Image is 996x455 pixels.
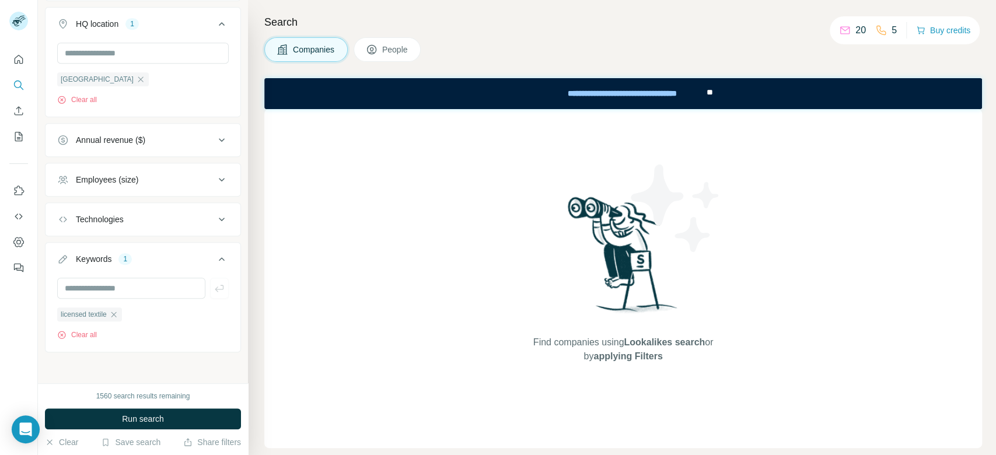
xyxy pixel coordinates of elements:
button: Quick start [9,49,28,70]
p: 5 [892,23,897,37]
div: Technologies [76,213,124,225]
p: 20 [855,23,866,37]
h4: Search [264,14,982,30]
div: 1 [118,254,132,264]
button: Feedback [9,257,28,278]
span: [GEOGRAPHIC_DATA] [61,74,134,85]
div: Employees (size) [76,174,138,185]
button: Run search [45,408,241,429]
span: Companies [293,44,336,55]
button: Search [9,75,28,96]
button: Use Surfe on LinkedIn [9,180,28,201]
button: Clear all [57,94,97,105]
div: Keywords [76,253,111,265]
button: My lists [9,126,28,147]
button: Dashboard [9,232,28,253]
img: Surfe Illustration - Stars [623,156,728,261]
button: Technologies [46,205,240,233]
span: Lookalikes search [624,337,705,347]
button: Save search [101,436,160,448]
button: Share filters [183,436,241,448]
span: licensed textile [61,309,107,320]
button: Clear [45,436,78,448]
button: Enrich CSV [9,100,28,121]
div: 1 [125,19,139,29]
span: Run search [122,413,164,425]
button: Employees (size) [46,166,240,194]
div: Open Intercom Messenger [12,415,40,443]
button: Keywords1 [46,245,240,278]
button: Use Surfe API [9,206,28,227]
div: Annual revenue ($) [76,134,145,146]
span: People [382,44,409,55]
img: Surfe Illustration - Woman searching with binoculars [562,194,684,324]
iframe: Banner [264,78,982,109]
span: applying Filters [593,351,662,361]
button: Buy credits [916,22,970,38]
button: HQ location1 [46,10,240,43]
button: Clear all [57,330,97,340]
div: HQ location [76,18,118,30]
div: 1560 search results remaining [96,391,190,401]
button: Annual revenue ($) [46,126,240,154]
span: Find companies using or by [530,335,717,363]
